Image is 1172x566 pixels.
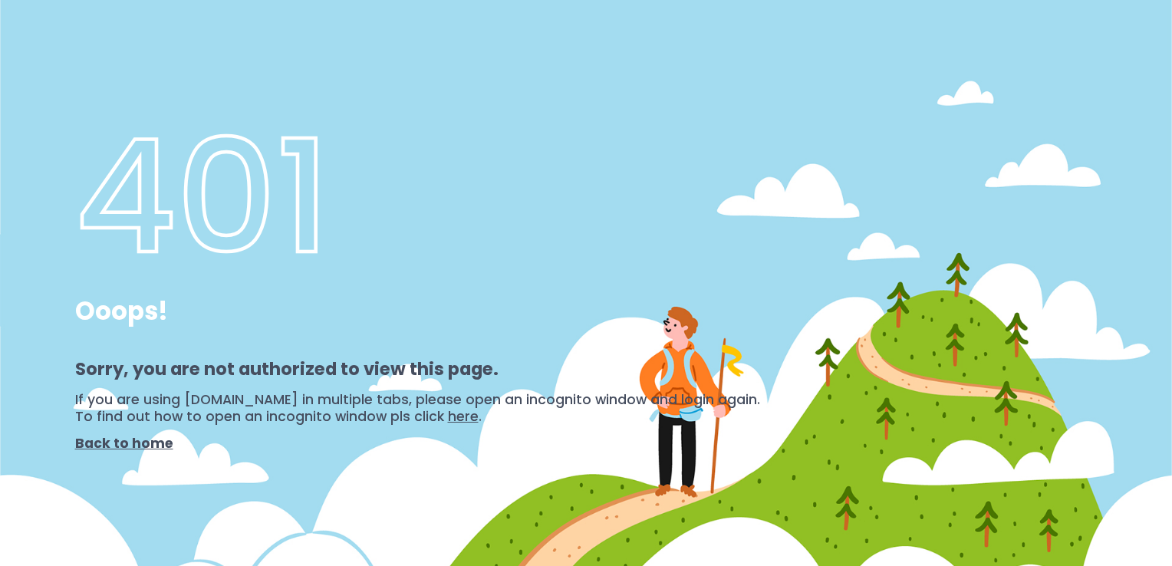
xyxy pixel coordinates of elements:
h1: 401 [75,104,760,291]
p: If you are using [DOMAIN_NAME] in multiple tabs, please open an incognito window and login again.... [75,392,760,426]
p: Sorry, you are not authorized to view this page. [75,356,760,382]
a: here [448,407,479,426]
p: Ooops! [75,296,760,326]
a: Back to home [75,434,173,452]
